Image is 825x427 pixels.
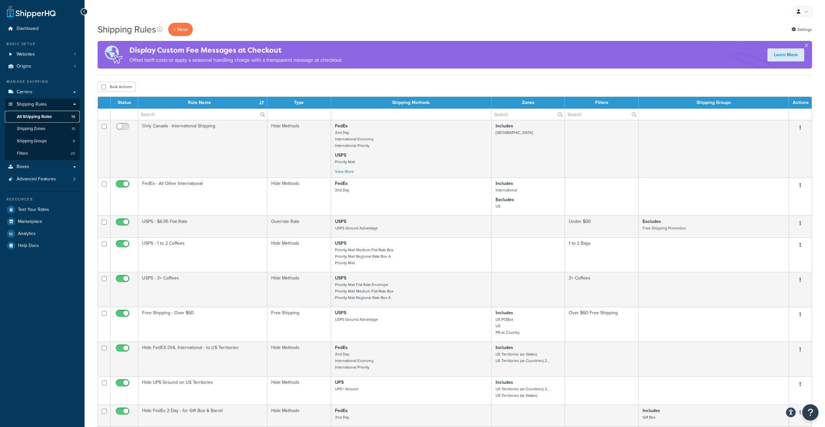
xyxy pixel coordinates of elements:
[643,225,686,231] small: Free Shipping Promotion
[335,130,374,149] small: 2nd Day International Economy International Priority
[335,379,344,386] strong: UPS
[5,240,80,252] a: Help Docs
[5,123,80,135] a: Shipping Zones 10
[792,25,812,34] a: Settings
[17,52,35,57] span: Websites
[496,123,513,129] strong: Includes
[5,161,80,173] a: Boxes
[5,228,80,239] li: Analytics
[335,218,346,225] strong: USPS
[138,237,267,272] td: USPS - 1 to 2 Coffees
[496,130,533,136] small: [GEOGRAPHIC_DATA]
[267,97,331,109] th: Type
[331,97,492,109] th: Shipping Methods
[5,48,80,60] li: Websites
[335,152,346,159] strong: USPS
[335,407,348,414] strong: FedEx
[335,317,378,322] small: USPS Ground Advantage
[335,414,349,420] small: 2nd Day
[7,5,56,18] a: ShipperHQ Home
[335,386,358,392] small: UPS® Ground
[17,114,52,120] span: All Shipping Rules
[71,151,75,156] span: 25
[335,123,348,129] strong: FedEx
[5,216,80,227] a: Marketplace
[73,176,75,182] span: 2
[802,404,818,421] button: Open Resource Center
[335,275,346,281] strong: USPS
[335,169,354,175] a: View More
[17,126,45,132] span: Shipping Zones
[129,56,343,65] p: Offset tariff costs or apply a seasonal handling charge with a transparent message at checkout.
[565,97,639,109] th: Filters
[138,109,267,120] input: Search
[17,26,39,32] span: Dashboard
[18,231,36,237] span: Analytics
[335,180,348,187] strong: FedEx
[267,405,331,426] td: Hide Methods
[73,138,75,144] span: 6
[496,344,513,351] strong: Includes
[5,204,80,215] a: Test Your Rates
[5,98,80,160] li: Shipping Rules
[98,41,129,69] img: duties-banner-06bc72dcb5fe05cb3f9472aba00be2ae8eb53ab6f0d8bb03d382ba314ac3c341.png
[18,207,49,213] span: Test Your Rates
[5,111,80,123] a: All Shipping Rules 19
[138,405,267,426] td: Hide FedEx 2 Day - for Gift Box & Barrel
[98,23,156,36] h1: Shipping Rules
[335,240,346,247] strong: USPS
[5,111,80,123] li: All Shipping Rules
[267,342,331,376] td: Hide Methods
[767,48,804,61] a: Learn More
[267,177,331,215] td: Hide Methods
[335,282,393,301] small: Priority Mail Flat Rate Envelope Priority Mail Medium Flat Rate Box Priority Mail Regional Rate B...
[111,97,138,109] th: Status
[335,159,355,165] small: Priority Mail
[496,180,513,187] strong: Includes
[565,215,639,237] td: Under $60
[565,272,639,307] td: 3+ Coffees
[5,86,80,98] a: Carriers
[496,317,520,335] small: US POBox US PR as Country
[643,407,660,414] strong: Includes
[71,114,75,120] span: 19
[17,151,28,156] span: Filters
[496,187,517,193] small: International
[5,23,80,35] a: Dashboard
[138,177,267,215] td: FedEx - All Other International
[5,60,80,72] a: Origins 1
[5,135,80,147] a: Shipping Groups 6
[5,79,80,84] div: Manage Shipping
[335,344,348,351] strong: FedEx
[5,60,80,72] li: Origins
[138,307,267,342] td: Free Shipping - Over $60
[5,123,80,135] li: Shipping Zones
[5,135,80,147] li: Shipping Groups
[17,176,56,182] span: Advanced Features
[138,342,267,376] td: Hide FedEX DHL International - to US Territories
[138,215,267,237] td: USPS - $6.95 Flat Rate
[643,414,656,420] small: Gift Box
[335,309,346,316] strong: USPS
[5,148,80,160] a: Filters 25
[496,196,514,203] strong: Excludes
[565,109,638,120] input: Search
[5,98,80,110] a: Shipping Rules
[492,109,565,120] input: Search
[138,97,267,109] th: Rule Name : activate to sort column ascending
[267,237,331,272] td: Hide Methods
[5,48,80,60] a: Websites 1
[5,41,80,47] div: Basic Setup
[17,164,29,170] span: Boxes
[129,45,343,56] h4: Display Custom Fee Messages at Checkout
[138,376,267,405] td: Hide UPS Ground on US Territories
[267,272,331,307] td: Hide Methods
[74,52,75,57] span: 1
[335,225,378,231] small: USPS Ground Advantage
[267,376,331,405] td: Hide Methods
[267,307,331,342] td: Free Shipping
[267,120,331,177] td: Hide Methods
